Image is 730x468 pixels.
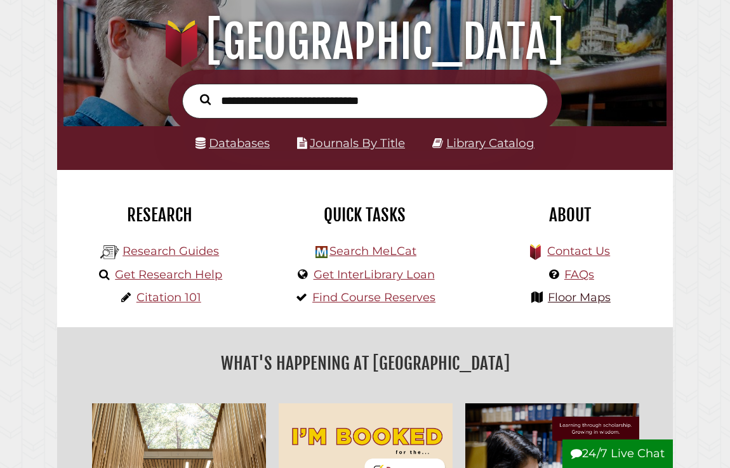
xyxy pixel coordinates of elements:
[194,91,217,108] button: Search
[67,204,253,226] h2: Research
[315,246,328,258] img: Hekman Library Logo
[564,268,594,282] a: FAQs
[310,136,405,150] a: Journals By Title
[74,14,656,70] h1: [GEOGRAPHIC_DATA]
[100,243,119,262] img: Hekman Library Logo
[314,268,435,282] a: Get InterLibrary Loan
[67,349,663,378] h2: What's Happening at [GEOGRAPHIC_DATA]
[312,290,435,304] a: Find Course Reserves
[200,94,211,105] i: Search
[329,244,416,258] a: Search MeLCat
[446,136,534,150] a: Library Catalog
[477,204,663,226] h2: About
[547,244,610,258] a: Contact Us
[196,136,270,150] a: Databases
[272,204,458,226] h2: Quick Tasks
[123,244,219,258] a: Research Guides
[115,268,222,282] a: Get Research Help
[136,290,201,304] a: Citation 101
[548,290,611,304] a: Floor Maps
